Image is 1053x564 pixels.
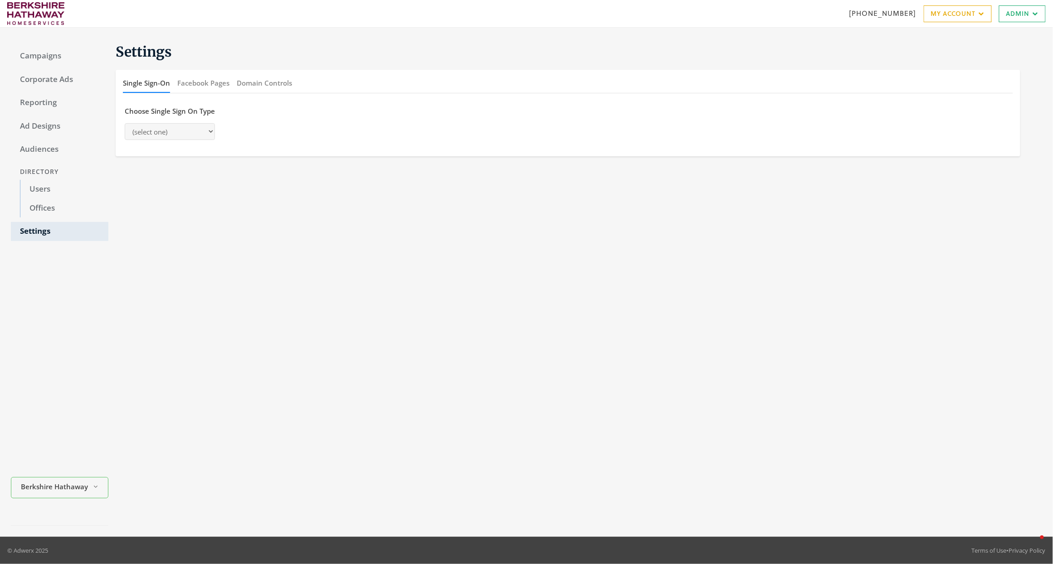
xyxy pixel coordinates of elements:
a: [PHONE_NUMBER] [849,9,916,18]
a: Ad Designs [11,117,108,136]
a: Terms of Use [972,546,1007,554]
button: Single Sign-On [123,73,170,93]
p: © Adwerx 2025 [7,546,48,555]
button: Berkshire Hathaway HomeServices [11,477,108,498]
iframe: Intercom live chat [1022,533,1044,555]
div: Directory [11,164,108,180]
span: Berkshire Hathaway HomeServices [21,482,89,492]
a: Reporting [11,93,108,112]
span: Settings [116,43,172,60]
a: Campaigns [11,47,108,66]
a: Corporate Ads [11,70,108,89]
a: Users [20,180,108,199]
a: Privacy Policy [1009,546,1046,554]
div: • [972,546,1046,555]
button: Facebook Pages [177,73,229,93]
a: Admin [999,5,1046,22]
a: My Account [924,5,992,22]
a: Settings [11,222,108,241]
img: Adwerx [7,2,64,25]
a: Audiences [11,140,108,159]
button: Domain Controls [237,73,292,93]
a: Offices [20,199,108,218]
h5: Choose Single Sign On Type [125,107,215,116]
